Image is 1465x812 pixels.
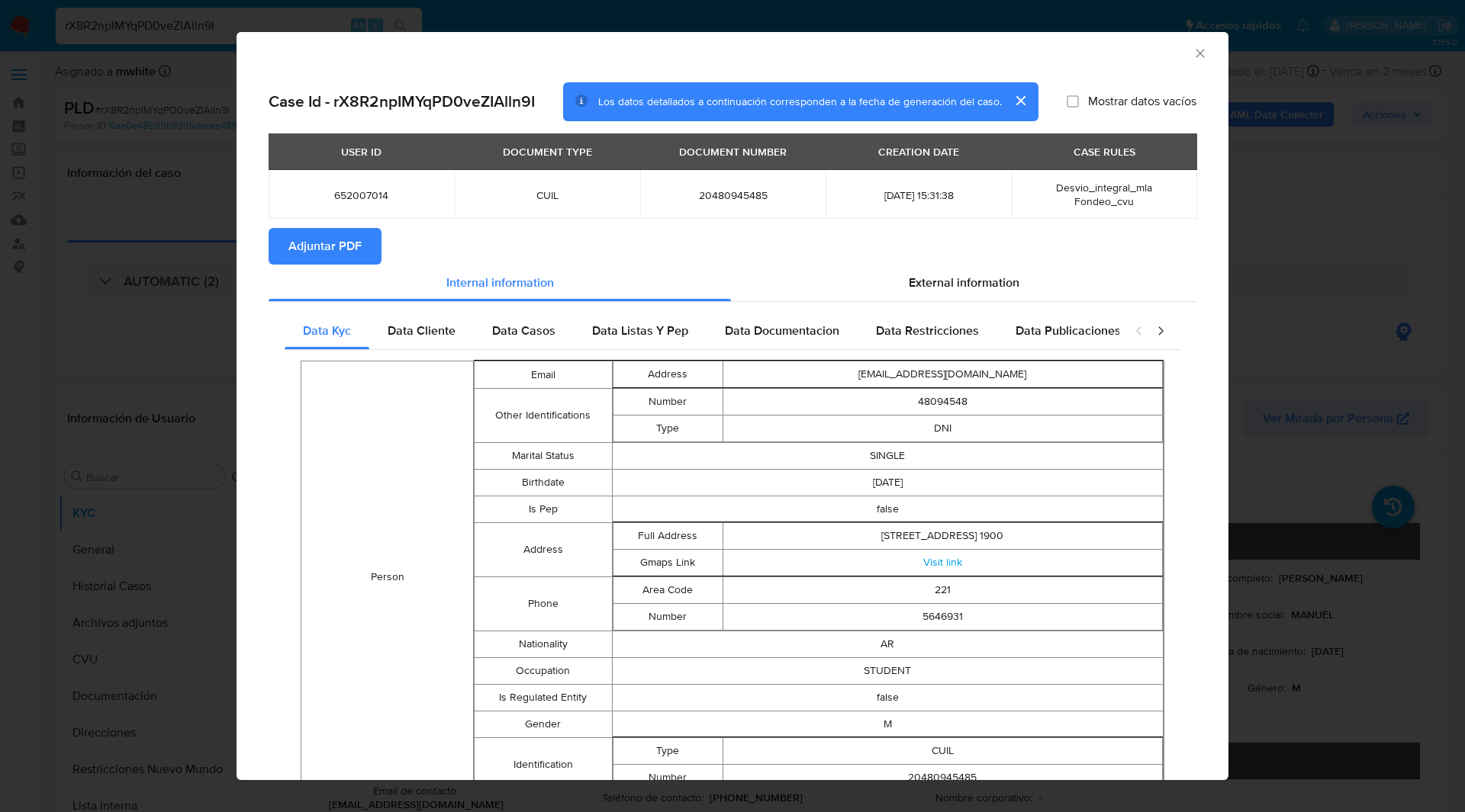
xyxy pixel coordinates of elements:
[613,738,723,765] td: Type
[723,604,1162,631] td: 5646931
[1067,95,1079,108] input: Mostrar datos vacíos
[301,361,474,793] td: Person
[923,554,962,570] a: Visit link
[723,577,1162,604] td: 221
[1193,46,1206,59] button: Cerrar ventana
[269,228,382,265] button: Adjuntar PDF
[475,738,613,792] td: Identification
[869,139,968,165] div: CREATION DATE
[475,523,613,577] td: Address
[723,523,1162,550] td: [STREET_ADDRESS] 1900
[1088,94,1196,109] span: Mostrar datos vacíos
[492,322,555,339] span: Data Casos
[475,361,613,389] td: Email
[598,94,1002,109] span: Los datos detallados a continuación corresponden a la fecha de generación del caso.
[723,416,1162,442] td: DNI
[475,685,613,711] td: Is Regulated Entity
[592,322,688,339] span: Data Listas Y Pep
[303,322,351,339] span: Data Kyc
[285,313,1119,349] div: Detailed internal info
[1064,139,1145,165] div: CASE RULES
[475,658,613,685] td: Occupation
[670,139,796,165] div: DOCUMENT NUMBER
[446,274,554,291] span: Internal information
[1002,82,1038,119] button: cerrar
[475,443,613,470] td: Marital Status
[613,416,723,442] td: Type
[613,361,723,388] td: Address
[1016,322,1121,339] span: Data Publicaciones
[723,389,1162,416] td: 48094548
[612,443,1163,470] td: SINGLE
[612,470,1163,496] td: [DATE]
[269,265,1196,301] div: Detailed info
[388,322,456,339] span: Data Cliente
[612,685,1163,711] td: false
[613,604,723,631] td: Number
[1074,194,1134,209] span: Fondeo_cvu
[658,188,807,202] span: 20480945485
[909,274,1019,291] span: External information
[494,139,601,165] div: DOCUMENT TYPE
[612,658,1163,685] td: STUDENT
[612,711,1163,738] td: M
[876,322,979,339] span: Data Restricciones
[475,470,613,496] td: Birthdate
[612,631,1163,658] td: AR
[613,765,723,791] td: Number
[723,765,1162,791] td: 20480945485
[723,738,1162,765] td: CUIL
[475,711,613,738] td: Gender
[1056,180,1152,195] span: Desvio_integral_mla
[475,389,613,443] td: Other Identifications
[613,523,723,550] td: Full Address
[475,631,613,658] td: Nationality
[723,361,1162,388] td: [EMAIL_ADDRESS][DOMAIN_NAME]
[613,389,723,416] td: Number
[269,91,535,111] h2: Case Id - rX8R2npIMYqPD0veZIAlln9I
[475,496,613,523] td: Is Pep
[725,322,839,339] span: Data Documentacion
[332,139,391,165] div: USER ID
[472,188,621,202] span: CUIL
[613,550,723,576] td: Gmaps Link
[613,577,723,604] td: Area Code
[288,229,362,263] span: Adjuntar PDF
[287,188,436,202] span: 652007014
[237,32,1228,780] div: closure-recommendation-modal
[612,496,1163,523] td: false
[844,188,993,202] span: [DATE] 15:31:38
[475,577,613,631] td: Phone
